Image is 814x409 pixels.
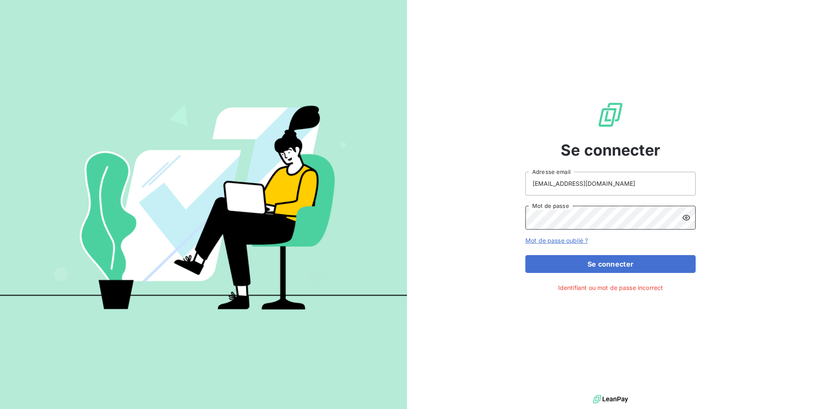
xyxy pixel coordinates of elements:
[593,393,628,406] img: logo
[525,255,696,273] button: Se connecter
[597,101,624,128] img: Logo LeanPay
[525,172,696,196] input: placeholder
[561,139,660,162] span: Se connecter
[525,237,588,244] a: Mot de passe oublié ?
[558,283,663,292] span: Identifiant ou mot de passe incorrect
